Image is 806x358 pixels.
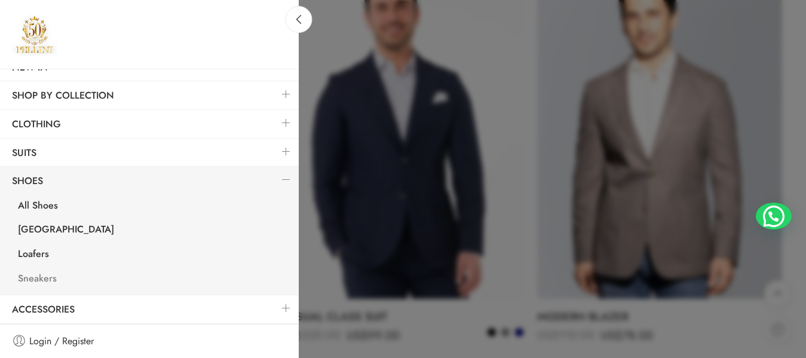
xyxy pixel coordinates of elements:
a: Sneakers [6,268,299,292]
a: [GEOGRAPHIC_DATA] [6,219,299,243]
a: Pellini - [12,12,57,57]
span: Login / Register [29,333,94,349]
a: Login / Register [12,333,287,349]
a: Loafers [6,243,299,268]
a: All Shoes [6,195,299,219]
img: Pellini [12,12,57,57]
